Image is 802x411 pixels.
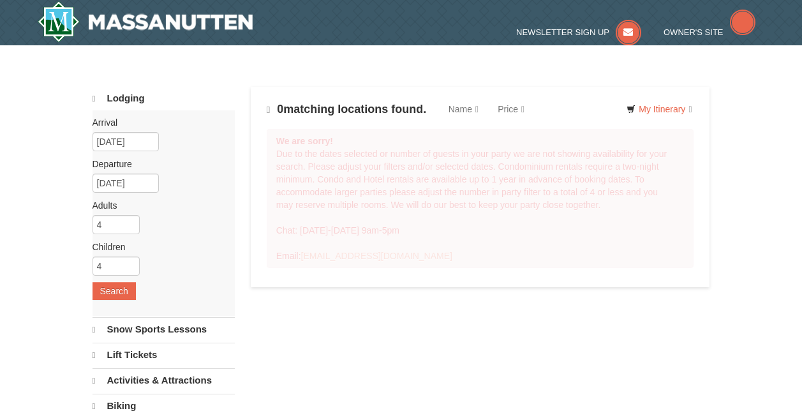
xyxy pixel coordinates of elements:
[93,241,225,253] label: Children
[516,27,641,37] a: Newsletter Sign Up
[93,158,225,170] label: Departure
[93,116,225,129] label: Arrival
[301,251,452,261] a: [EMAIL_ADDRESS][DOMAIN_NAME]
[93,87,235,110] a: Lodging
[516,27,609,37] span: Newsletter Sign Up
[93,368,235,392] a: Activities & Attractions
[267,129,694,268] div: Due to the dates selected or number of guests in your party we are not showing availability for y...
[93,317,235,341] a: Snow Sports Lessons
[276,136,333,146] strong: We are sorry!
[38,1,253,42] a: Massanutten Resort
[93,199,225,212] label: Adults
[664,27,755,37] a: Owner's Site
[93,282,136,300] button: Search
[618,100,700,119] a: My Itinerary
[439,96,488,122] a: Name
[664,27,724,37] span: Owner's Site
[93,343,235,367] a: Lift Tickets
[38,1,253,42] img: Massanutten Resort Logo
[488,96,534,122] a: Price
